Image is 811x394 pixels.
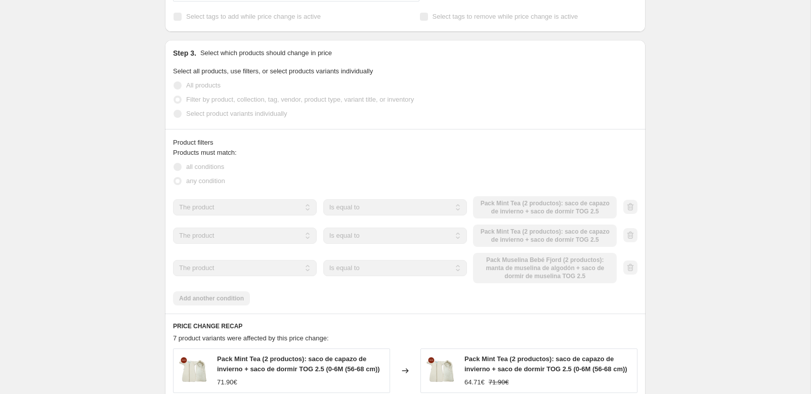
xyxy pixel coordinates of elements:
[186,96,414,103] span: Filter by product, collection, tag, vendor, product type, variant title, or inventory
[489,377,509,387] strike: 71.90€
[173,149,237,156] span: Products must match:
[173,67,373,75] span: Select all products, use filters, or select products variants individually
[173,322,637,330] h6: PRICE CHANGE RECAP
[179,356,209,386] img: Mintteapack_5_80x.png
[200,48,332,58] p: Select which products should change in price
[173,48,196,58] h2: Step 3.
[186,81,221,89] span: All products
[173,334,329,342] span: 7 product variants were affected by this price change:
[464,377,485,387] div: 64.71€
[186,13,321,20] span: Select tags to add while price change is active
[186,163,224,170] span: all conditions
[433,13,578,20] span: Select tags to remove while price change is active
[186,177,225,185] span: any condition
[217,355,380,373] span: Pack Mint Tea (2 productos): saco de capazo de invierno + saco de dormir TOG 2.5 (0-6M (56-68 cm))
[426,356,456,386] img: Mintteapack_5_80x.png
[217,377,237,387] div: 71.90€
[186,110,287,117] span: Select product variants individually
[464,355,627,373] span: Pack Mint Tea (2 productos): saco de capazo de invierno + saco de dormir TOG 2.5 (0-6M (56-68 cm))
[173,138,637,148] div: Product filters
